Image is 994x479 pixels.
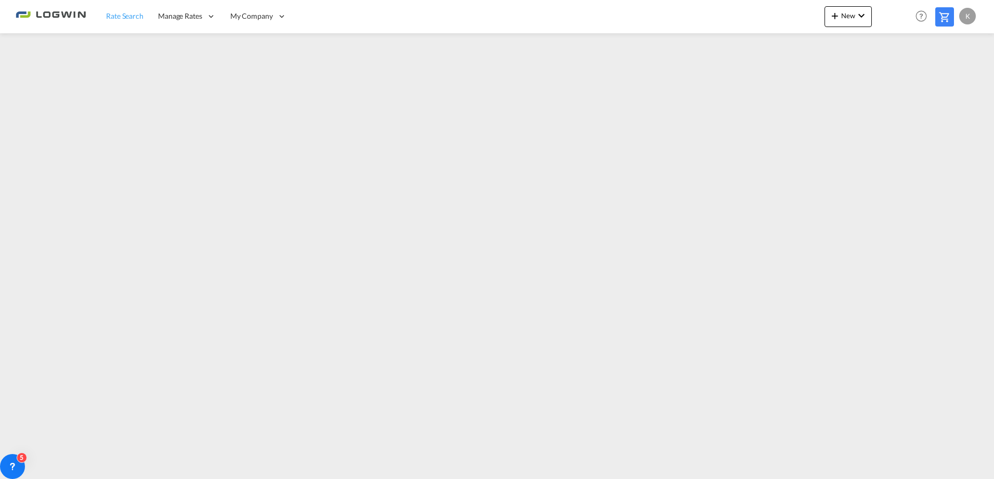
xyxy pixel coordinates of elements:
[829,9,841,22] md-icon: icon-plus 400-fg
[959,8,976,24] div: K
[158,11,202,21] span: Manage Rates
[912,7,930,25] span: Help
[106,11,143,20] span: Rate Search
[16,5,86,28] img: 2761ae10d95411efa20a1f5e0282d2d7.png
[912,7,935,26] div: Help
[825,6,872,27] button: icon-plus 400-fgNewicon-chevron-down
[855,9,868,22] md-icon: icon-chevron-down
[230,11,273,21] span: My Company
[829,11,868,20] span: New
